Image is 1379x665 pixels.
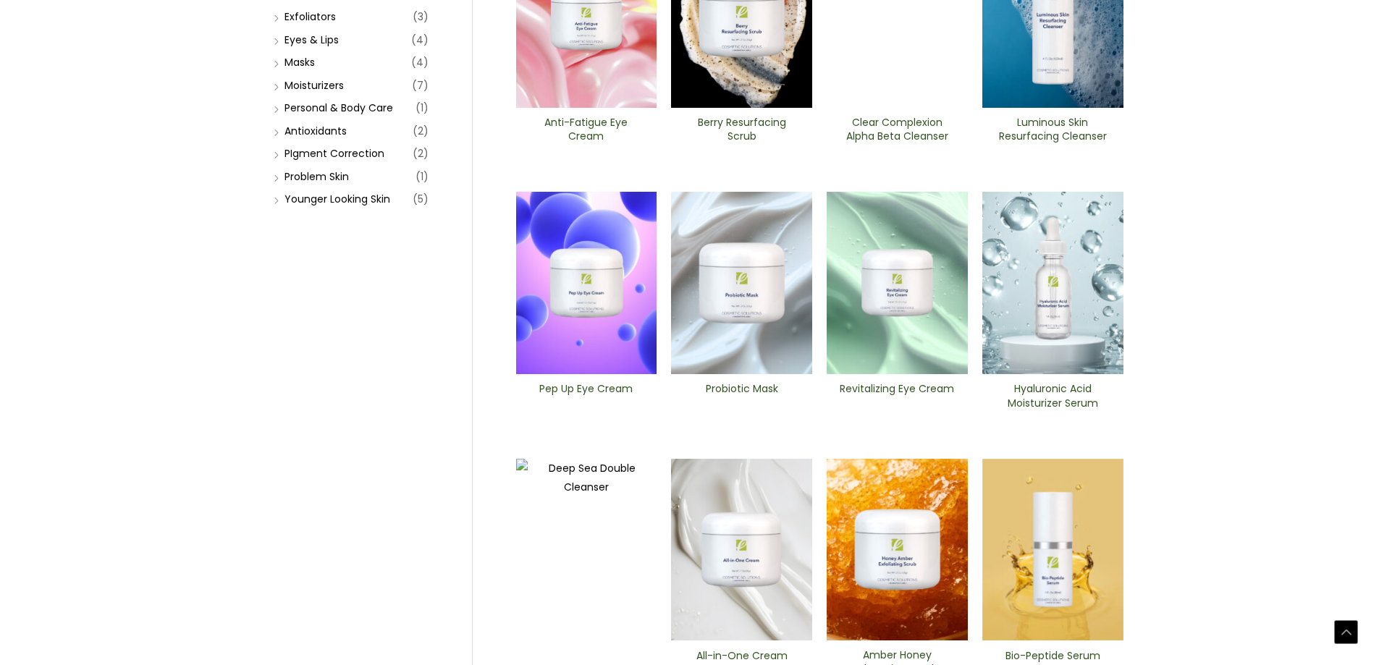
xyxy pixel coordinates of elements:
img: Amber Honey Cleansing Scrub [827,459,968,640]
a: Clear Complexion Alpha Beta ​Cleanser [839,116,956,148]
a: Moisturizers [284,78,344,93]
h2: Berry Resurfacing Scrub [683,116,800,143]
a: Probiotic Mask [683,382,800,415]
span: (1) [416,98,429,118]
h2: Probiotic Mask [683,382,800,410]
a: Problem Skin [284,169,349,184]
a: PIgment Correction [284,146,384,161]
a: Anti-Fatigue Eye Cream [528,116,644,148]
a: Antioxidants [284,124,347,138]
a: Exfoliators [284,9,336,24]
img: All In One Cream [671,459,812,641]
span: (3) [413,7,429,27]
span: (5) [413,189,429,209]
h2: Hyaluronic Acid Moisturizer Serum [995,382,1111,410]
a: Pep Up Eye Cream [528,382,644,415]
h2: Anti-Fatigue Eye Cream [528,116,644,143]
a: Revitalizing ​Eye Cream [839,382,956,415]
img: Revitalizing ​Eye Cream [827,192,968,374]
a: Younger Looking Skin [284,192,390,206]
img: Probiotic Mask [671,192,812,374]
h2: Pep Up Eye Cream [528,382,644,410]
a: Personal & Body Care [284,101,393,115]
span: (2) [413,143,429,164]
h2: Revitalizing ​Eye Cream [839,382,956,410]
span: (4) [411,52,429,72]
a: Hyaluronic Acid Moisturizer Serum [995,382,1111,415]
a: Berry Resurfacing Scrub [683,116,800,148]
a: Eyes & Lips [284,33,339,47]
span: (4) [411,30,429,50]
a: Luminous Skin Resurfacing ​Cleanser [995,116,1111,148]
img: Hyaluronic moisturizer Serum [982,192,1123,374]
h2: Clear Complexion Alpha Beta ​Cleanser [839,116,956,143]
img: Pep Up Eye Cream [516,192,657,374]
h2: Luminous Skin Resurfacing ​Cleanser [995,116,1111,143]
img: Bio-Peptide ​Serum [982,459,1123,641]
a: Masks [284,55,315,69]
span: (7) [412,75,429,96]
span: (1) [416,166,429,187]
span: (2) [413,121,429,141]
